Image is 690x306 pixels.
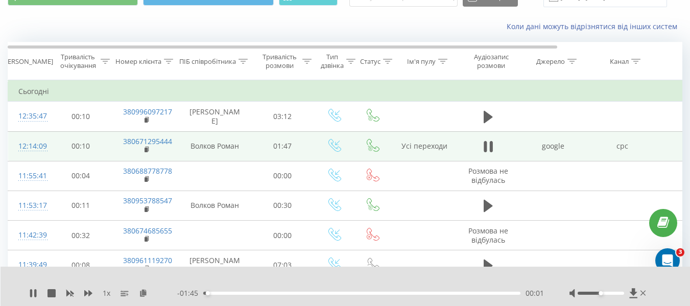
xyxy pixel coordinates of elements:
[177,288,203,298] span: - 01:45
[18,166,39,186] div: 11:55:41
[251,191,315,220] td: 00:30
[49,102,113,131] td: 00:10
[536,57,565,66] div: Джерело
[179,102,251,131] td: [PERSON_NAME]
[49,191,113,220] td: 00:11
[468,166,508,185] span: Розмова не відбулась
[123,107,172,116] a: 380996097217
[321,53,344,70] div: Тип дзвінка
[466,53,516,70] div: Аудіозапис розмови
[251,161,315,191] td: 00:00
[123,166,172,176] a: 380688778778
[123,136,172,146] a: 380671295444
[49,221,113,250] td: 00:32
[610,57,629,66] div: Канал
[259,53,300,70] div: Тривалість розмови
[115,57,161,66] div: Номер клієнта
[179,131,251,161] td: Волков Роман
[526,288,544,298] span: 00:01
[179,250,251,280] td: [PERSON_NAME]
[49,131,113,161] td: 00:10
[18,106,39,126] div: 12:35:47
[251,102,315,131] td: 03:12
[58,53,98,70] div: Тривалість очікування
[18,136,39,156] div: 12:14:09
[103,288,110,298] span: 1 x
[655,248,680,273] iframe: Intercom live chat
[251,250,315,280] td: 07:03
[123,196,172,205] a: 380953788547
[251,221,315,250] td: 00:00
[407,57,436,66] div: Ім'я пулу
[123,226,172,236] a: 380674685655
[49,161,113,191] td: 00:04
[18,255,39,275] div: 11:39:49
[588,131,657,161] td: cpc
[2,57,53,66] div: [PERSON_NAME]
[519,131,588,161] td: google
[123,255,172,265] a: 380961119270
[251,131,315,161] td: 01:47
[676,248,684,256] span: 3
[468,226,508,245] span: Розмова не відбулась
[18,196,39,216] div: 11:53:17
[206,291,210,295] div: Accessibility label
[179,57,236,66] div: ПІБ співробітника
[49,250,113,280] td: 00:08
[360,57,380,66] div: Статус
[18,225,39,245] div: 11:42:39
[179,191,251,220] td: Волков Роман
[391,131,458,161] td: Усі переходи
[599,291,603,295] div: Accessibility label
[507,21,682,31] a: Коли дані можуть відрізнятися вiд інших систем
